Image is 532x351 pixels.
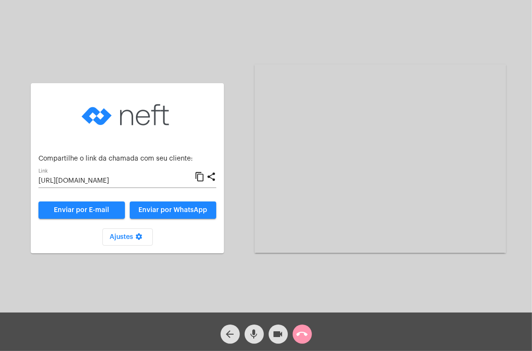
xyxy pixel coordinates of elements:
mat-icon: call_end [297,328,308,340]
span: Enviar por E-mail [54,207,110,213]
mat-icon: mic [248,328,260,340]
span: Enviar por WhatsApp [139,207,208,213]
button: Enviar por WhatsApp [130,201,216,219]
p: Compartilhe o link da chamada com seu cliente: [38,155,216,163]
img: logo-neft-novo-2.png [79,91,175,139]
mat-icon: settings [134,233,145,244]
mat-icon: content_copy [195,171,205,183]
mat-icon: share [206,171,216,183]
span: Ajustes [110,234,145,240]
button: Ajustes [102,228,153,246]
mat-icon: arrow_back [224,328,236,340]
a: Enviar por E-mail [38,201,125,219]
mat-icon: videocam [272,328,284,340]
